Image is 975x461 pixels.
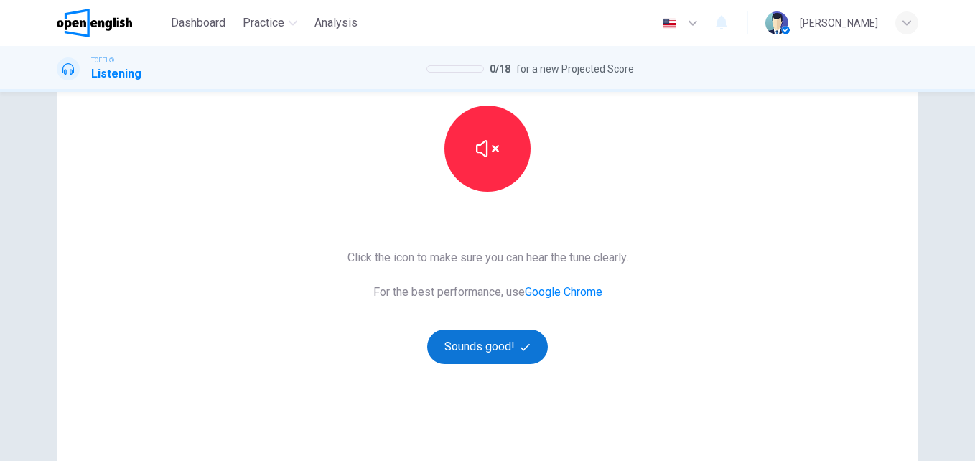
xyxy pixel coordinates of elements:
span: TOEFL® [91,55,114,65]
img: Profile picture [765,11,788,34]
button: Analysis [309,10,363,36]
span: for a new Projected Score [516,60,634,78]
a: OpenEnglish logo [57,9,165,37]
span: Practice [243,14,284,32]
img: OpenEnglish logo [57,9,132,37]
h1: Listening [91,65,141,83]
div: [PERSON_NAME] [800,14,878,32]
button: Dashboard [165,10,231,36]
span: Dashboard [171,14,225,32]
span: 0 / 18 [490,60,510,78]
span: Analysis [314,14,358,32]
img: en [661,18,678,29]
a: Google Chrome [525,285,602,299]
button: Practice [237,10,303,36]
button: Sounds good! [427,330,548,364]
span: For the best performance, use [347,284,628,301]
span: Click the icon to make sure you can hear the tune clearly. [347,249,628,266]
